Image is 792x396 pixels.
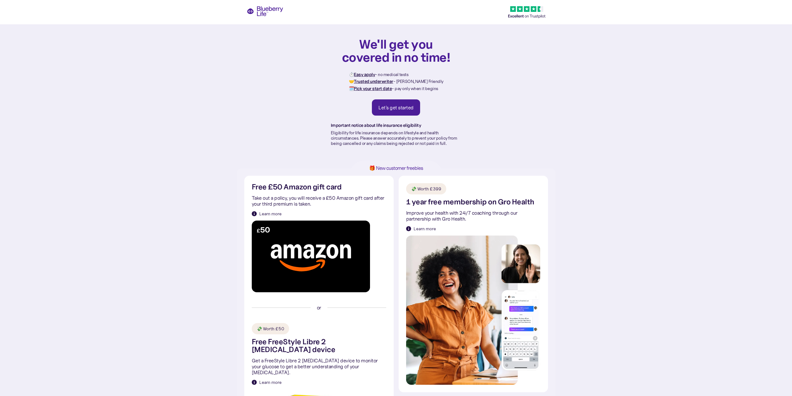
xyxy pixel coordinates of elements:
p: Get a FreeStyle Libre 2 [MEDICAL_DATA] device to monitor your glucose to get a better understandi... [252,358,386,376]
div: 💸 Worth £399 [411,186,441,192]
p: Take out a policy, you will receive a £50 Amazon gift card after your third premium is taken. [252,195,386,207]
a: Learn more [406,226,436,232]
h1: We'll get you covered in no time! [342,37,451,64]
div: Learn more [259,211,282,217]
p: or [317,305,321,311]
div: 💸 Worth £50 [257,326,284,332]
a: Learn more [252,211,282,217]
strong: Important notice about life insurance eligibility [331,122,421,128]
h2: Free £50 Amazon gift card [252,183,342,191]
p: Improve your health with 24/7 coaching through our partnership with Gro Health. [406,210,541,222]
a: Let's get started [372,99,420,116]
p: Eligibility for life insurance depends on lifestyle and health circumstances. Please answer accur... [331,130,462,146]
h2: Free FreeStyle Libre 2 [MEDICAL_DATA] device [252,338,386,354]
div: Let's get started [378,104,414,111]
a: Learn more [252,379,282,385]
h1: 🎁 New customer freebies [359,165,433,171]
p: ⏱️ - no medical tests 🤝 - [PERSON_NAME] Friendly 🗓️ - pay only when it begins [349,71,443,92]
h2: 1 year free membership on Gro Health [406,198,534,206]
div: Learn more [259,379,282,385]
div: Learn more [414,226,436,232]
strong: Pick your start date [354,86,392,91]
strong: Trusted underwriter [354,79,393,84]
strong: Easy apply [354,72,375,77]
